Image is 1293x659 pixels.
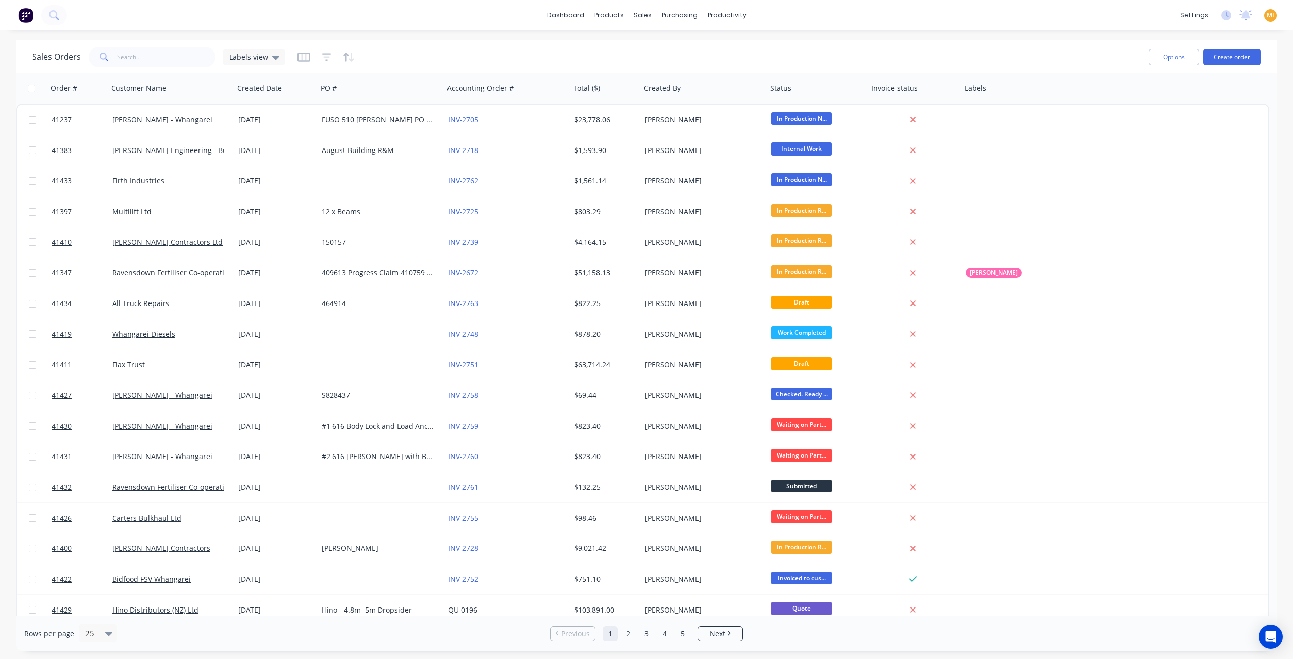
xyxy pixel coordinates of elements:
a: 41419 [52,319,112,349]
div: #1 616 Body Lock and Load Anchorage [322,421,434,431]
div: Total ($) [573,83,600,93]
span: 41430 [52,421,72,431]
div: $822.25 [574,298,634,309]
a: 41422 [52,564,112,594]
a: [PERSON_NAME] - Whangarei [112,115,212,124]
a: INV-2748 [448,329,478,339]
div: [PERSON_NAME] [322,543,434,553]
div: 12 x Beams [322,207,434,217]
span: 41411 [52,360,72,370]
div: S828437 [322,390,434,400]
div: $751.10 [574,574,634,584]
a: Ravensdown Fertiliser Co-operative [112,482,232,492]
div: 464914 [322,298,434,309]
span: In Production N... [771,173,832,186]
div: FUSO 510 [PERSON_NAME] PO 825751 [322,115,434,125]
span: 41383 [52,145,72,156]
span: In Production R... [771,204,832,217]
a: Page 2 [621,626,636,641]
div: $4,164.15 [574,237,634,247]
div: [PERSON_NAME] [645,268,757,278]
a: 41411 [52,349,112,380]
a: dashboard [542,8,589,23]
span: 41347 [52,268,72,278]
span: 41419 [52,329,72,339]
span: Checked. Ready ... [771,388,832,400]
div: Customer Name [111,83,166,93]
a: INV-2751 [448,360,478,369]
span: [PERSON_NAME] [970,268,1018,278]
a: Whangarei Diesels [112,329,175,339]
span: Draft [771,357,832,370]
div: $9,021.42 [574,543,634,553]
span: 41400 [52,543,72,553]
button: [PERSON_NAME] [966,268,1022,278]
span: 41434 [52,298,72,309]
span: 41433 [52,176,72,186]
div: productivity [703,8,752,23]
div: [DATE] [238,451,314,462]
span: Submitted [771,480,832,492]
a: 41347 [52,258,112,288]
span: Waiting on Part... [771,449,832,462]
div: products [589,8,629,23]
a: 41429 [52,595,112,625]
div: [PERSON_NAME] [645,115,757,125]
span: 41397 [52,207,72,217]
div: Created Date [237,83,282,93]
div: [PERSON_NAME] [645,360,757,370]
div: [PERSON_NAME] [645,605,757,615]
input: Search... [117,47,216,67]
span: In Production R... [771,541,832,553]
div: [DATE] [238,115,314,125]
div: [DATE] [238,237,314,247]
a: Flax Trust [112,360,145,369]
div: Accounting Order # [447,83,514,93]
a: 41237 [52,105,112,135]
div: #2 616 [PERSON_NAME] with Body Lock and Load Anchorage [322,451,434,462]
a: INV-2763 [448,298,478,308]
span: Work Completed [771,326,832,339]
div: [PERSON_NAME] [645,237,757,247]
span: In Production N... [771,112,832,125]
a: Previous page [551,629,595,639]
div: $823.40 [574,451,634,462]
a: Page 5 [675,626,690,641]
a: INV-2759 [448,421,478,431]
a: INV-2758 [448,390,478,400]
div: [DATE] [238,268,314,278]
div: [DATE] [238,176,314,186]
div: PO # [321,83,337,93]
span: Invoiced to cus... [771,572,832,584]
a: INV-2762 [448,176,478,185]
a: 41431 [52,441,112,472]
a: [PERSON_NAME] - Whangarei [112,390,212,400]
a: Multilift Ltd [112,207,152,216]
a: 41433 [52,166,112,196]
h1: Sales Orders [32,52,81,62]
div: $63,714.24 [574,360,634,370]
a: QU-0196 [448,605,477,615]
span: 41431 [52,451,72,462]
span: Quote [771,602,832,615]
div: Labels [965,83,986,93]
div: [PERSON_NAME] [645,145,757,156]
a: 41434 [52,288,112,319]
a: 41400 [52,533,112,564]
span: Labels view [229,52,268,62]
a: INV-2705 [448,115,478,124]
div: sales [629,8,657,23]
span: 41237 [52,115,72,125]
div: [DATE] [238,360,314,370]
div: $878.20 [574,329,634,339]
a: All Truck Repairs [112,298,169,308]
a: Next page [698,629,742,639]
div: Created By [644,83,681,93]
a: [PERSON_NAME] - Whangarei [112,451,212,461]
a: [PERSON_NAME] Engineering - Building R M [112,145,262,155]
a: Page 4 [657,626,672,641]
a: Hino Distributors (NZ) Ltd [112,605,198,615]
div: settings [1175,8,1213,23]
span: In Production R... [771,265,832,278]
div: [DATE] [238,421,314,431]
